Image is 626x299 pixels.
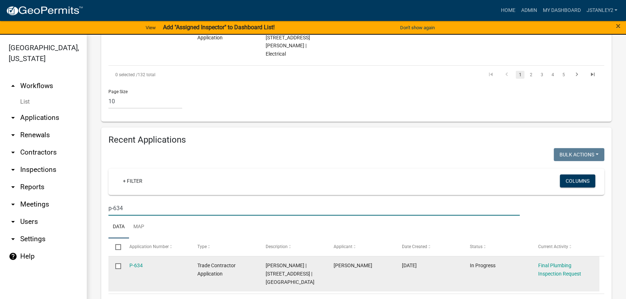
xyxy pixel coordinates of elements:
[108,66,304,84] div: 132 total
[570,71,584,79] a: go to next page
[143,22,159,34] a: View
[266,244,288,249] span: Description
[117,174,148,187] a: + Filter
[9,165,17,174] i: arrow_drop_down
[558,69,569,81] li: page 5
[559,71,568,79] a: 5
[9,82,17,90] i: arrow_drop_up
[527,71,535,79] a: 2
[397,22,438,34] button: Don't show again
[115,72,138,77] span: 0 selected /
[9,183,17,191] i: arrow_drop_down
[470,244,483,249] span: Status
[197,244,207,249] span: Type
[129,244,169,249] span: Application Number
[9,235,17,243] i: arrow_drop_down
[560,174,595,187] button: Columns
[395,238,463,256] datatable-header-cell: Date Created
[586,71,600,79] a: go to last page
[334,244,352,249] span: Applicant
[163,24,275,31] strong: Add "Assigned Inspector" to Dashboard List!
[547,69,558,81] li: page 4
[108,201,520,216] input: Search for applications
[108,216,129,239] a: Data
[129,263,143,268] a: P-634
[484,71,498,79] a: go to first page
[9,217,17,226] i: arrow_drop_down
[498,4,518,17] a: Home
[583,4,620,17] a: jstanley2
[470,263,496,268] span: In Progress
[266,26,310,57] span: Danny Herron | 19407 HAYES ROAD | Electrical
[9,131,17,139] i: arrow_drop_down
[538,263,581,277] a: Final Plumbing Inspection Request
[402,244,427,249] span: Date Created
[537,71,546,79] a: 3
[190,238,259,256] datatable-header-cell: Type
[540,4,583,17] a: My Dashboard
[531,238,599,256] datatable-header-cell: Current Activity
[526,69,536,81] li: page 2
[538,244,568,249] span: Current Activity
[108,238,122,256] datatable-header-cell: Select
[266,263,314,285] span: Jeffery G. Beverly | 12421 HIGHWAY 62 | Plumbing
[9,113,17,122] i: arrow_drop_down
[463,238,531,256] datatable-header-cell: Status
[548,71,557,79] a: 4
[554,148,604,161] button: Bulk Actions
[500,71,514,79] a: go to previous page
[197,263,236,277] span: Trade Contractor Application
[518,4,540,17] a: Admin
[334,263,372,268] span: Jeffery Beverly
[616,22,621,30] button: Close
[129,216,149,239] a: Map
[327,238,395,256] datatable-header-cell: Applicant
[9,252,17,261] i: help
[516,71,524,79] a: 1
[536,69,547,81] li: page 3
[9,148,17,157] i: arrow_drop_down
[515,69,526,81] li: page 1
[402,263,417,268] span: 09/20/2024
[616,21,621,31] span: ×
[108,135,604,145] h4: Recent Applications
[258,238,327,256] datatable-header-cell: Description
[122,238,190,256] datatable-header-cell: Application Number
[9,200,17,209] i: arrow_drop_down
